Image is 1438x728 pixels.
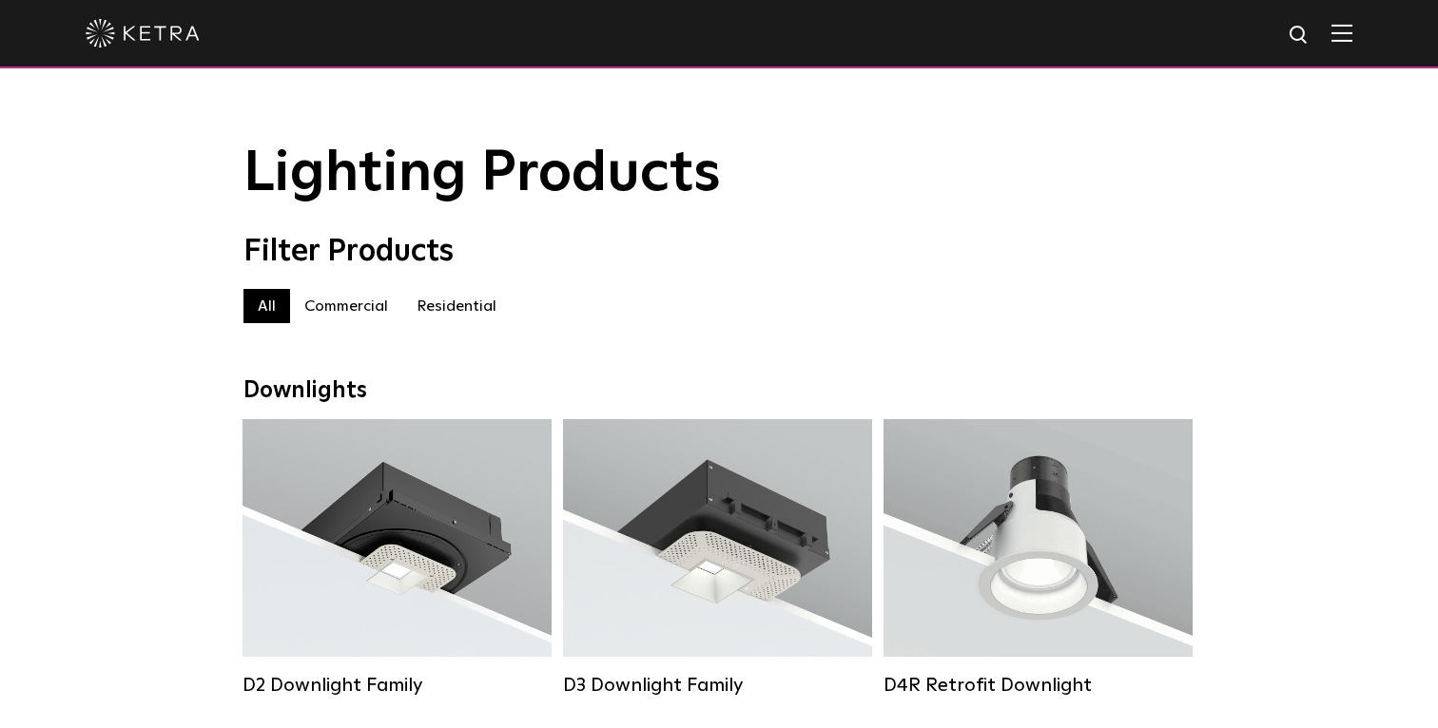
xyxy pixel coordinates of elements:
[86,19,200,48] img: ketra-logo-2019-white
[563,674,872,697] div: D3 Downlight Family
[884,419,1193,695] a: D4R Retrofit Downlight Lumen Output:800Colors:White / BlackBeam Angles:15° / 25° / 40° / 60°Watta...
[884,674,1193,697] div: D4R Retrofit Downlight
[243,234,1195,270] div: Filter Products
[290,289,402,323] label: Commercial
[1288,24,1312,48] img: search icon
[243,674,552,697] div: D2 Downlight Family
[563,419,872,695] a: D3 Downlight Family Lumen Output:700 / 900 / 1100Colors:White / Black / Silver / Bronze / Paintab...
[243,289,290,323] label: All
[402,289,511,323] label: Residential
[243,377,1195,405] div: Downlights
[243,419,552,695] a: D2 Downlight Family Lumen Output:1200Colors:White / Black / Gloss Black / Silver / Bronze / Silve...
[243,145,721,202] span: Lighting Products
[1331,24,1352,42] img: Hamburger%20Nav.svg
